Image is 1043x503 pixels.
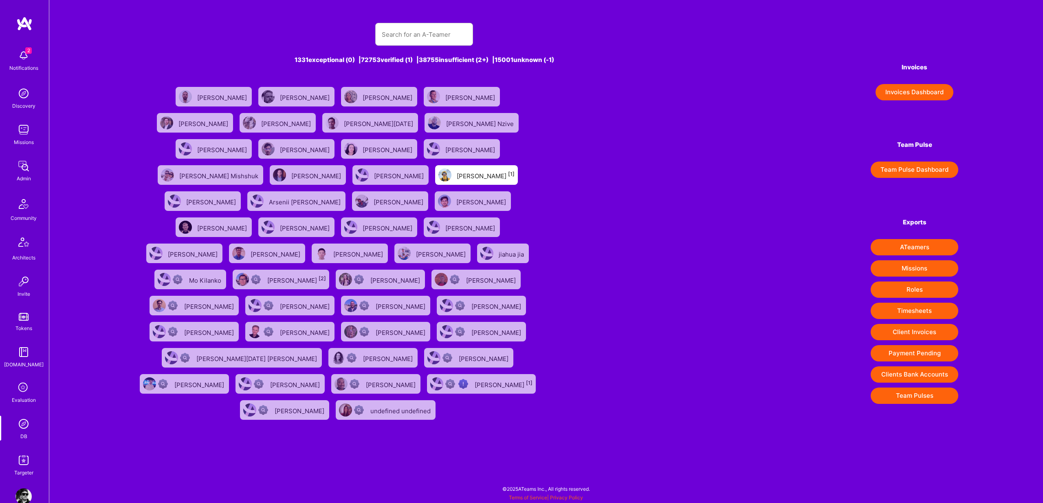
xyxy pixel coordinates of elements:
[153,325,166,338] img: User Avatar
[267,274,326,285] div: [PERSON_NAME]
[424,371,539,397] a: User AvatarNot fully vettedHigh Potential User[PERSON_NAME][1]
[344,142,357,155] img: User Avatar
[15,85,32,102] img: discovery
[450,275,460,284] img: Not Scrubbed
[158,345,325,371] a: User AvatarNot Scrubbed[PERSON_NAME][DATE] [PERSON_NAME]
[315,247,328,260] img: User Avatar
[370,405,432,415] div: undefined undefined
[178,117,230,128] div: [PERSON_NAME]
[189,274,223,285] div: Mo Kilanko
[239,377,252,390] img: User Avatar
[550,494,583,501] a: Privacy Policy
[4,360,44,369] div: [DOMAIN_NAME]
[376,326,427,337] div: [PERSON_NAME]
[264,301,273,310] img: Not Scrubbed
[12,396,36,404] div: Evaluation
[153,299,166,312] img: User Avatar
[236,110,319,136] a: User Avatar[PERSON_NAME]
[332,397,439,423] a: User AvatarNot Scrubbedundefined undefined
[442,353,452,363] img: Not Scrubbed
[161,188,244,214] a: User Avatar[PERSON_NAME]
[475,379,533,389] div: [PERSON_NAME]
[197,222,249,233] div: [PERSON_NAME]
[338,84,420,110] a: User Avatar[PERSON_NAME]
[363,222,414,233] div: [PERSON_NAME]
[428,116,441,129] img: User Avatar
[876,84,953,100] button: Invoices Dashboard
[15,324,32,332] div: Tokens
[197,91,249,102] div: [PERSON_NAME]
[431,188,514,214] a: User Avatar[PERSON_NAME]
[49,479,1043,499] div: © 2025 ATeams Inc., All rights reserved.
[242,319,338,345] a: User AvatarNot Scrubbed[PERSON_NAME]
[232,371,328,397] a: User AvatarNot Scrubbed[PERSON_NAME]
[433,319,529,345] a: User AvatarNot Scrubbed[PERSON_NAME]
[280,222,331,233] div: [PERSON_NAME]
[179,221,192,234] img: User Avatar
[421,110,522,136] a: User Avatar[PERSON_NAME] Nzive
[269,196,342,206] div: Arsenii [PERSON_NAME]
[526,380,533,386] sup: [1]
[262,142,275,155] img: User Avatar
[16,16,33,31] img: logo
[420,214,503,240] a: User Avatar[PERSON_NAME]
[9,64,38,72] div: Notifications
[280,300,331,311] div: [PERSON_NAME]
[172,214,255,240] a: User Avatar[PERSON_NAME]
[179,170,260,180] div: [PERSON_NAME] Mishshuk
[249,325,262,338] img: User Avatar
[255,214,338,240] a: User Avatar[PERSON_NAME]
[445,222,497,233] div: [PERSON_NAME]
[143,377,156,390] img: User Avatar
[160,116,173,129] img: User Avatar
[249,299,262,312] img: User Avatar
[871,324,958,340] button: Client Invoices
[871,281,958,298] button: Roles
[261,117,312,128] div: [PERSON_NAME]
[363,352,414,363] div: [PERSON_NAME]
[319,110,421,136] a: User Avatar[PERSON_NAME][DATE]
[273,168,286,182] img: User Avatar
[338,319,433,345] a: User AvatarNot Scrubbed[PERSON_NAME]
[440,299,453,312] img: User Avatar
[326,116,339,129] img: User Avatar
[158,273,171,286] img: User Avatar
[258,405,268,415] img: Not Scrubbed
[456,196,508,206] div: [PERSON_NAME]
[308,240,391,266] a: User Avatar[PERSON_NAME]
[480,247,493,260] img: User Avatar
[179,142,192,155] img: User Avatar
[398,247,411,260] img: User Avatar
[370,274,422,285] div: [PERSON_NAME]
[871,162,958,178] a: Team Pulse Dashboard
[374,170,425,180] div: [PERSON_NAME]
[509,494,583,501] span: |
[11,214,37,222] div: Community
[237,397,332,423] a: User AvatarNot Scrubbed[PERSON_NAME]
[440,325,453,338] img: User Avatar
[180,353,190,363] img: Not Scrubbed
[350,379,359,389] img: Not Scrubbed
[347,353,356,363] img: Not Scrubbed
[255,84,338,110] a: User Avatar[PERSON_NAME]
[391,240,474,266] a: User Avatar[PERSON_NAME]
[15,416,32,432] img: Admin Search
[344,325,357,338] img: User Avatar
[871,303,958,319] button: Timesheets
[184,326,235,337] div: [PERSON_NAME]
[151,266,229,292] a: User AvatarNot ScrubbedMo Kilanko
[179,90,192,103] img: User Avatar
[264,327,273,337] img: Not Scrubbed
[420,84,503,110] a: User Avatar[PERSON_NAME]
[280,326,331,337] div: [PERSON_NAME]
[363,144,414,154] div: [PERSON_NAME]
[427,90,440,103] img: User Avatar
[430,377,443,390] img: User Avatar
[355,195,368,208] img: User Avatar
[161,168,174,182] img: User Avatar
[266,162,349,188] a: User Avatar[PERSON_NAME]
[186,196,238,206] div: [PERSON_NAME]
[196,352,319,363] div: [PERSON_NAME][DATE] [PERSON_NAME]
[871,260,958,277] button: Missions
[12,253,35,262] div: Architects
